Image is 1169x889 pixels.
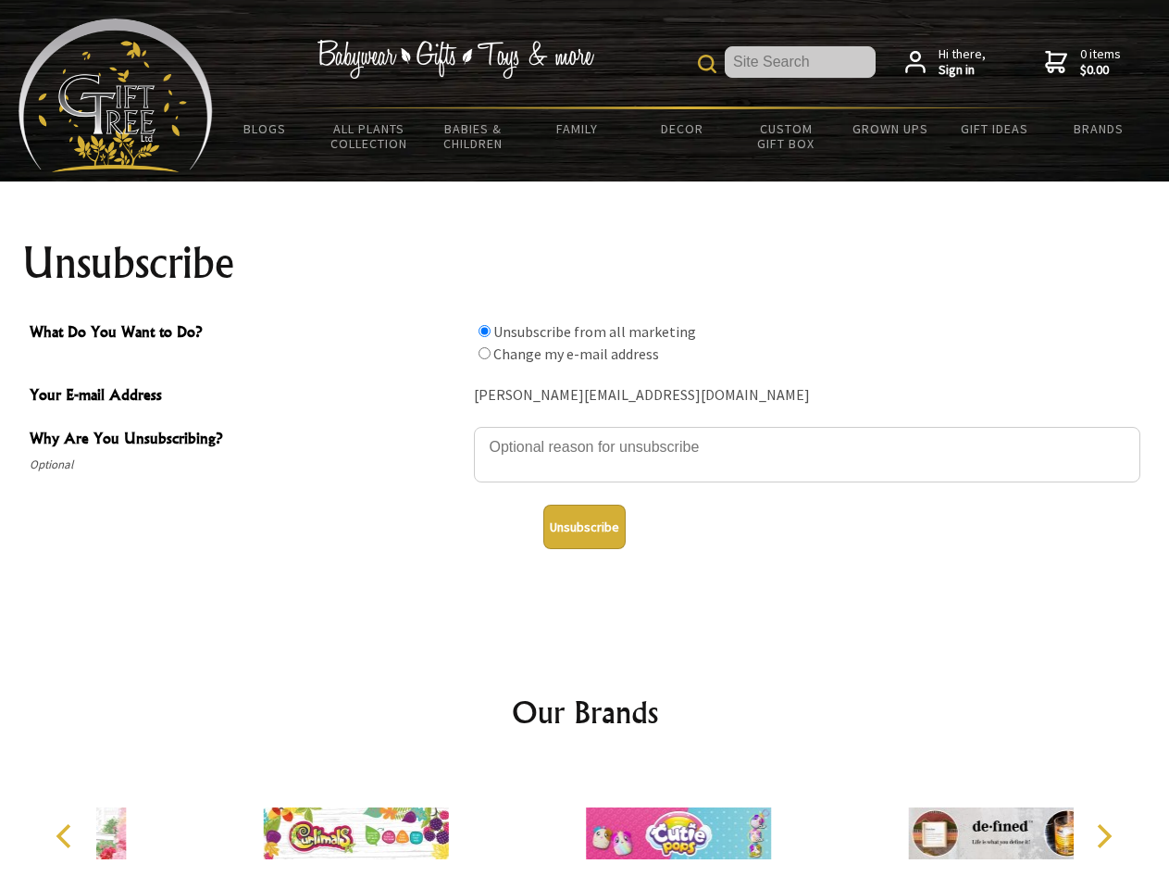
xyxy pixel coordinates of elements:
[629,109,734,148] a: Decor
[838,109,942,148] a: Grown Ups
[30,383,465,410] span: Your E-mail Address
[543,505,626,549] button: Unsubscribe
[1047,109,1151,148] a: Brands
[474,427,1140,482] textarea: Why Are You Unsubscribing?
[725,46,876,78] input: Site Search
[30,454,465,476] span: Optional
[905,46,986,79] a: Hi there,Sign in
[479,347,491,359] input: What Do You Want to Do?
[479,325,491,337] input: What Do You Want to Do?
[942,109,1047,148] a: Gift Ideas
[474,382,1140,410] div: [PERSON_NAME][EMAIL_ADDRESS][DOMAIN_NAME]
[30,320,465,347] span: What Do You Want to Do?
[1083,816,1124,857] button: Next
[1080,45,1121,79] span: 0 items
[734,109,839,163] a: Custom Gift Box
[526,109,630,148] a: Family
[939,46,986,79] span: Hi there,
[19,19,213,172] img: Babyware - Gifts - Toys and more...
[1045,46,1121,79] a: 0 items$0.00
[37,690,1133,734] h2: Our Brands
[46,816,87,857] button: Previous
[30,427,465,454] span: Why Are You Unsubscribing?
[1080,62,1121,79] strong: $0.00
[493,344,659,363] label: Change my e-mail address
[698,55,716,73] img: product search
[493,322,696,341] label: Unsubscribe from all marketing
[317,109,422,163] a: All Plants Collection
[317,40,594,79] img: Babywear - Gifts - Toys & more
[22,241,1148,285] h1: Unsubscribe
[213,109,317,148] a: BLOGS
[421,109,526,163] a: Babies & Children
[939,62,986,79] strong: Sign in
